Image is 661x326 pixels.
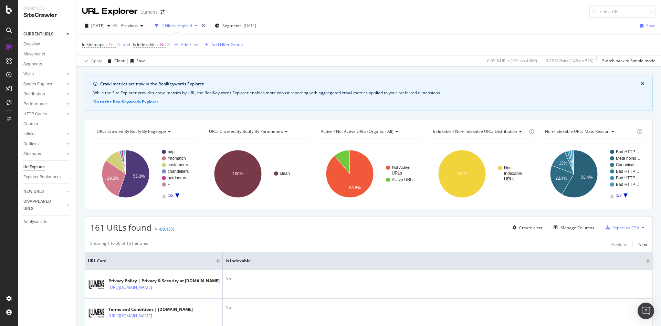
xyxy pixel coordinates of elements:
div: Manage Columns [560,225,594,231]
span: URL Card [88,258,214,264]
a: Content [23,120,71,128]
div: SiteCrawler [23,11,71,19]
div: Sitemaps [23,150,41,158]
div: Explorer Bookmarks [23,173,61,181]
text: 1/2 [616,193,622,198]
text: + [168,182,170,187]
text: #nomatch [168,156,186,161]
svg: A chart. [202,144,309,204]
div: Outlinks [23,140,39,148]
div: Movements [23,51,45,58]
button: Add Filter [171,41,199,49]
div: Analysis Info [23,218,48,225]
h4: Indexable / Non-Indexable URLs Distribution [432,126,527,137]
div: HTTP Codes [23,111,47,118]
span: = [157,42,159,48]
h4: Active / Not Active URLs [319,126,417,137]
div: -98.15% [159,226,174,232]
div: Showing 1 to 50 of 161 entries [90,240,148,249]
button: Add Filter Group [202,41,243,49]
a: Search Engines [23,81,64,88]
svg: A chart. [427,144,534,204]
a: Visits [23,71,64,78]
span: URLs Crawled By Botify By pagetype [97,128,166,134]
div: Segments [23,61,42,68]
span: 161 URLs found [90,222,151,233]
svg: A chart. [538,144,646,204]
button: Create alert [510,222,542,233]
h4: URLs Crawled By Botify By parameters [208,126,305,137]
text: 22.4% [556,176,567,181]
button: Save [128,55,146,66]
div: 2 Filters Applied [161,23,192,29]
div: Lumens [140,9,158,15]
span: 2025 Oct. 8th [91,23,105,29]
div: Overview [23,41,40,48]
div: Export as CSV [612,225,639,231]
text: pdp [168,149,175,154]
text: 58.4% [581,175,593,180]
div: Distribution [23,91,45,98]
div: Search Engines [23,81,52,88]
text: Not Active [392,165,410,170]
div: No [225,276,650,282]
div: arrow-right-arrow-left [160,10,165,14]
a: CURRENT URLS [23,31,64,38]
a: HTTP Codes [23,111,64,118]
button: Switch back to Simple mode [599,55,655,66]
h4: URLs Crawled By Botify By pagetype [95,126,193,137]
text: Bad HTTP… [616,169,639,174]
a: [URL][DOMAIN_NAME] [108,313,152,319]
span: In Sitemaps [82,42,104,48]
a: Explorer Bookmarks [23,173,71,181]
div: and [123,42,130,48]
button: Segments[DATE] [212,20,259,31]
div: Visits [23,71,34,78]
a: DISAPPEARED URLS [23,198,64,212]
a: Sitemaps [23,150,64,158]
div: Add Filter [181,42,199,48]
img: main image [88,307,105,319]
a: Inlinks [23,130,64,138]
text: 29.2% [107,176,119,181]
div: Terms and Conditions | [DOMAIN_NAME] [108,306,193,313]
div: Url Explorer [23,164,45,171]
button: 2 Filters Applied [152,20,200,31]
div: 0.28 % Visits ( 146 on 52K ) [546,58,594,64]
button: Next [638,240,647,249]
div: Analytics [23,6,71,11]
text: URLs [504,177,514,181]
span: Previous [118,23,138,29]
button: Export as CSV [603,222,639,233]
div: DISAPPEARED URLS [23,198,58,212]
text: 55.3% [133,174,145,179]
button: Go to the RealKeywords Explorer [93,99,158,105]
text: Meta noind… [616,156,640,161]
span: Is Indexable [133,42,156,48]
a: Url Explorer [23,164,71,171]
h4: Non-Indexable URLs Main Reason [544,126,636,137]
div: No [225,304,650,311]
span: = [105,42,108,48]
text: Bad HTTP… [616,149,639,154]
text: chandeliers [168,169,189,174]
a: Distribution [23,91,64,98]
a: Segments [23,61,71,68]
div: 0.03 % URLs ( 161 on 436K ) [487,58,537,64]
div: Privacy Policy | Privacy & Security at [DOMAIN_NAME] [108,278,220,284]
div: Inlinks [23,130,35,138]
div: Save [136,58,146,64]
span: Segments [222,23,242,29]
div: Add Filter Group [211,42,243,48]
a: Outlinks [23,140,64,148]
text: URLs [392,171,402,176]
svg: A chart. [90,144,197,204]
text: customer-s… [168,162,192,167]
a: [URL][DOMAIN_NAME] [108,284,152,291]
text: Canonical… [616,162,638,167]
span: Yes [109,40,116,50]
div: A chart. [314,144,421,204]
div: [DATE] [244,23,256,29]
